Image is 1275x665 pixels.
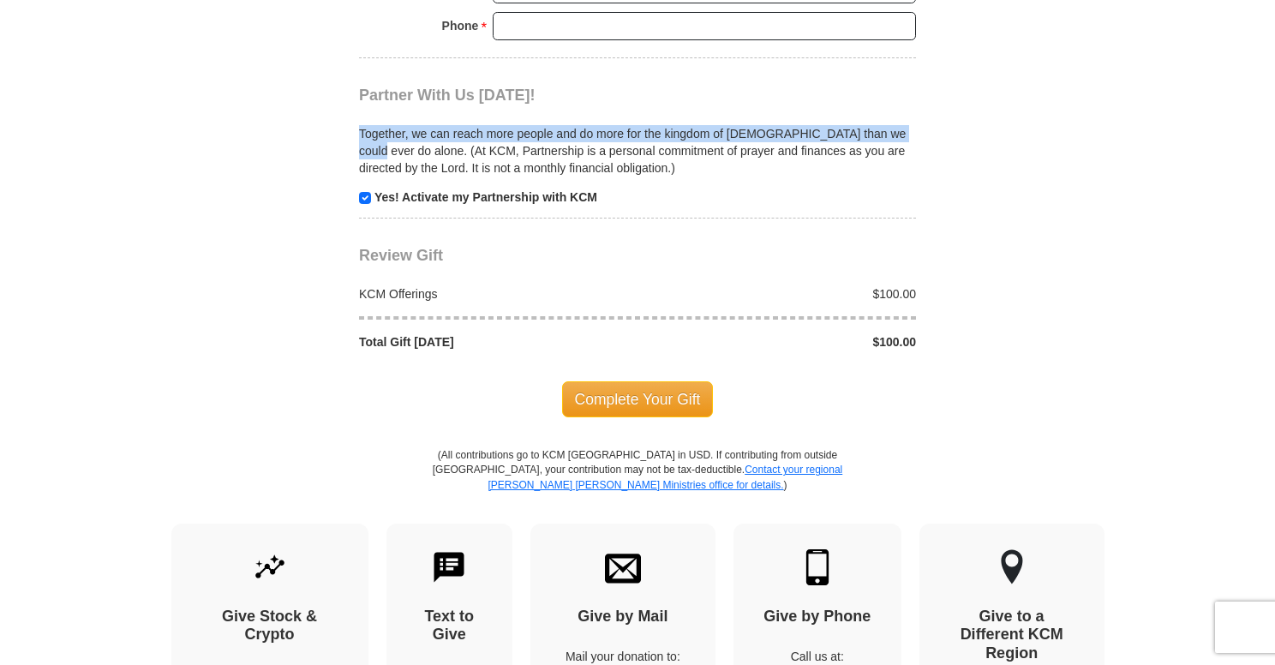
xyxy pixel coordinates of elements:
h4: Give by Mail [560,608,685,626]
a: Contact your regional [PERSON_NAME] [PERSON_NAME] Ministries office for details. [488,464,842,490]
p: Mail your donation to: [560,648,685,665]
div: $100.00 [637,285,925,303]
strong: Phone [442,14,479,38]
strong: Yes! Activate my Partnership with KCM [374,190,597,204]
p: (All contributions go to KCM [GEOGRAPHIC_DATA] in USD. If contributing from outside [GEOGRAPHIC_D... [432,448,843,523]
img: text-to-give.svg [431,549,467,585]
h4: Give to a Different KCM Region [949,608,1074,663]
p: Together, we can reach more people and do more for the kingdom of [DEMOGRAPHIC_DATA] than we coul... [359,125,916,177]
img: give-by-stock.svg [252,549,288,585]
h4: Text to Give [416,608,483,644]
h4: Give by Phone [763,608,871,626]
h4: Give Stock & Crypto [201,608,338,644]
img: mobile.svg [799,549,835,585]
img: other-region [1000,549,1024,585]
span: Partner With Us [DATE]! [359,87,536,104]
img: envelope.svg [605,549,641,585]
div: KCM Offerings [350,285,638,303]
p: Call us at: [763,648,871,665]
div: $100.00 [637,333,925,350]
span: Review Gift [359,247,443,264]
span: Complete Your Gift [562,381,714,417]
div: Total Gift [DATE] [350,333,638,350]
